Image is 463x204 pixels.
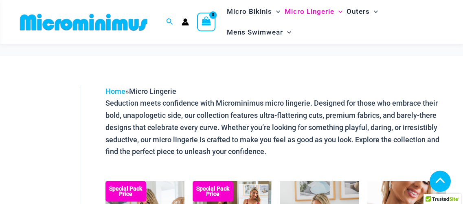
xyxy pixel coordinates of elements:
a: OutersMenu ToggleMenu Toggle [345,1,380,22]
span: Menu Toggle [370,1,378,22]
a: Mens SwimwearMenu ToggleMenu Toggle [225,22,293,43]
span: Micro Lingerie [285,1,334,22]
b: Special Pack Price [193,186,233,197]
a: Account icon link [182,18,189,26]
span: Menu Toggle [283,22,291,43]
span: Micro Lingerie [129,87,176,95]
p: Seduction meets confidence with Microminimus micro lingerie. Designed for those who embrace their... [105,97,446,158]
span: Mens Swimwear [227,22,283,43]
img: MM SHOP LOGO FLAT [17,13,151,31]
b: Special Pack Price [105,186,146,197]
span: Menu Toggle [272,1,280,22]
span: Micro Bikinis [227,1,272,22]
a: Micro LingerieMenu ToggleMenu Toggle [283,1,345,22]
a: View Shopping Cart, empty [197,13,216,31]
span: Outers [347,1,370,22]
a: Search icon link [166,17,173,27]
a: Home [105,87,125,95]
span: Menu Toggle [334,1,342,22]
a: Micro BikinisMenu ToggleMenu Toggle [225,1,282,22]
span: » [105,87,176,95]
